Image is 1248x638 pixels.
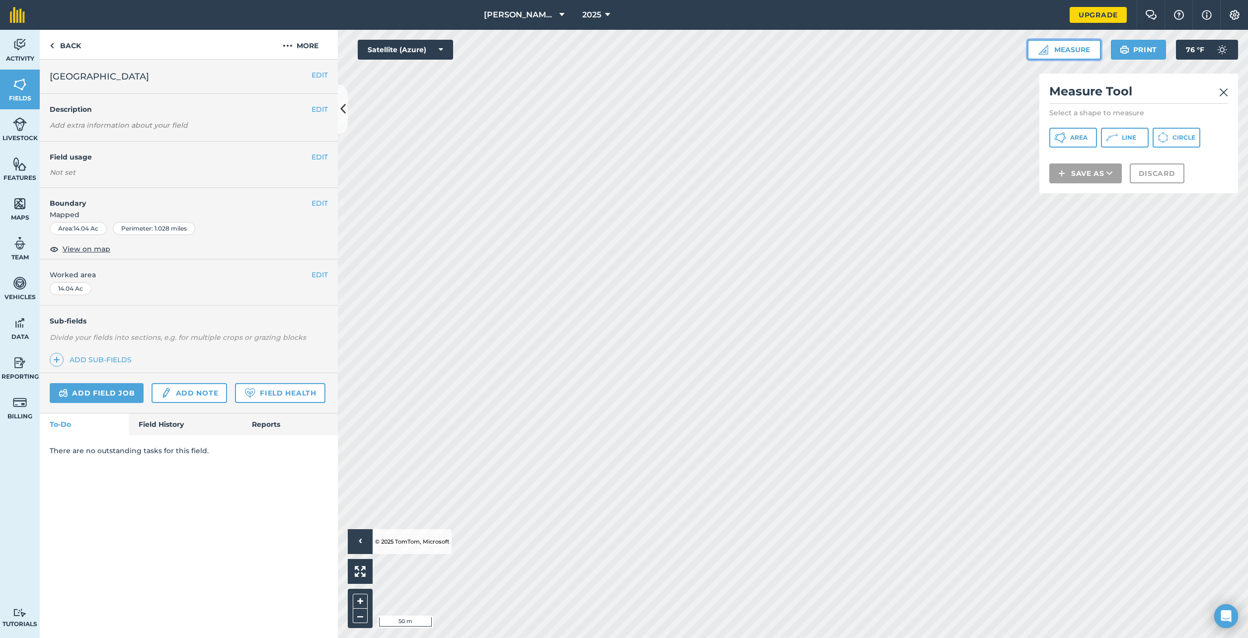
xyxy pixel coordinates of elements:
span: Area [1070,134,1088,142]
img: svg+xml;base64,PD94bWwgdmVyc2lvbj0iMS4wIiBlbmNvZGluZz0idXRmLTgiPz4KPCEtLSBHZW5lcmF0b3I6IEFkb2JlIE... [160,387,171,399]
button: Area [1049,128,1097,148]
div: 14.04 Ac [50,282,91,295]
h4: Description [50,104,328,115]
img: svg+xml;base64,PHN2ZyB4bWxucz0iaHR0cDovL3d3dy53My5vcmcvMjAwMC9zdmciIHdpZHRoPSI1NiIgaGVpZ2h0PSI2MC... [13,157,27,171]
img: svg+xml;base64,PHN2ZyB4bWxucz0iaHR0cDovL3d3dy53My5vcmcvMjAwMC9zdmciIHdpZHRoPSIyMCIgaGVpZ2h0PSIyNC... [283,40,293,52]
img: svg+xml;base64,PD94bWwgdmVyc2lvbj0iMS4wIiBlbmNvZGluZz0idXRmLTgiPz4KPCEtLSBHZW5lcmF0b3I6IEFkb2JlIE... [1212,40,1232,60]
img: A question mark icon [1173,10,1185,20]
button: Circle [1153,128,1200,148]
img: svg+xml;base64,PD94bWwgdmVyc2lvbj0iMS4wIiBlbmNvZGluZz0idXRmLTgiPz4KPCEtLSBHZW5lcmF0b3I6IEFkb2JlIE... [13,395,27,410]
button: Print [1111,40,1167,60]
img: svg+xml;base64,PD94bWwgdmVyc2lvbj0iMS4wIiBlbmNvZGluZz0idXRmLTgiPz4KPCEtLSBHZW5lcmF0b3I6IEFkb2JlIE... [13,276,27,291]
button: Discard [1130,163,1184,183]
span: [PERSON_NAME][GEOGRAPHIC_DATA] [484,9,555,21]
a: Add sub-fields [50,353,136,367]
span: 76 ° F [1186,40,1204,60]
p: There are no outstanding tasks for this field. [50,445,328,456]
button: More [263,30,338,59]
button: EDIT [312,269,328,280]
button: EDIT [312,152,328,162]
img: svg+xml;base64,PHN2ZyB4bWxucz0iaHR0cDovL3d3dy53My5vcmcvMjAwMC9zdmciIHdpZHRoPSI5IiBoZWlnaHQ9IjI0Ii... [50,40,54,52]
button: EDIT [312,70,328,80]
img: fieldmargin Logo [10,7,25,23]
button: – [353,609,368,623]
a: Add note [152,383,227,403]
button: › [348,529,373,554]
img: Four arrows, one pointing top left, one top right, one bottom right and the last bottom left [355,566,366,577]
img: Ruler icon [1038,45,1048,55]
h2: Measure Tool [1049,83,1228,104]
img: A cog icon [1229,10,1241,20]
button: Satellite (Azure) [358,40,453,60]
img: svg+xml;base64,PHN2ZyB4bWxucz0iaHR0cDovL3d3dy53My5vcmcvMjAwMC9zdmciIHdpZHRoPSIxOSIgaGVpZ2h0PSIyNC... [1120,44,1129,56]
span: › [359,536,362,548]
img: svg+xml;base64,PHN2ZyB4bWxucz0iaHR0cDovL3d3dy53My5vcmcvMjAwMC9zdmciIHdpZHRoPSIxNCIgaGVpZ2h0PSIyNC... [53,354,60,366]
img: svg+xml;base64,PD94bWwgdmVyc2lvbj0iMS4wIiBlbmNvZGluZz0idXRmLTgiPz4KPCEtLSBHZW5lcmF0b3I6IEFkb2JlIE... [13,37,27,52]
span: 2025 [582,9,601,21]
button: Measure [1027,40,1101,60]
img: Two speech bubbles overlapping with the left bubble in the forefront [1145,10,1157,20]
a: Field Health [235,383,325,403]
span: Worked area [50,269,328,280]
button: Save as [1049,163,1122,183]
div: Perimeter : 1.028 miles [113,222,195,235]
img: svg+xml;base64,PHN2ZyB4bWxucz0iaHR0cDovL3d3dy53My5vcmcvMjAwMC9zdmciIHdpZHRoPSI1NiIgaGVpZ2h0PSI2MC... [13,196,27,211]
span: Circle [1172,134,1195,142]
img: svg+xml;base64,PD94bWwgdmVyc2lvbj0iMS4wIiBlbmNvZGluZz0idXRmLTgiPz4KPCEtLSBHZW5lcmF0b3I6IEFkb2JlIE... [13,355,27,370]
h4: Field usage [50,152,312,162]
img: svg+xml;base64,PD94bWwgdmVyc2lvbj0iMS4wIiBlbmNvZGluZz0idXRmLTgiPz4KPCEtLSBHZW5lcmF0b3I6IEFkb2JlIE... [13,608,27,618]
span: Mapped [40,209,338,220]
button: EDIT [312,104,328,115]
span: [GEOGRAPHIC_DATA] [50,70,149,83]
button: + [353,594,368,609]
img: svg+xml;base64,PHN2ZyB4bWxucz0iaHR0cDovL3d3dy53My5vcmcvMjAwMC9zdmciIHdpZHRoPSIxNCIgaGVpZ2h0PSIyNC... [1058,167,1065,179]
a: Reports [242,413,338,435]
img: svg+xml;base64,PD94bWwgdmVyc2lvbj0iMS4wIiBlbmNvZGluZz0idXRmLTgiPz4KPCEtLSBHZW5lcmF0b3I6IEFkb2JlIE... [13,117,27,132]
button: 76 °F [1176,40,1238,60]
img: svg+xml;base64,PHN2ZyB4bWxucz0iaHR0cDovL3d3dy53My5vcmcvMjAwMC9zdmciIHdpZHRoPSI1NiIgaGVpZ2h0PSI2MC... [13,77,27,92]
img: svg+xml;base64,PD94bWwgdmVyc2lvbj0iMS4wIiBlbmNvZGluZz0idXRmLTgiPz4KPCEtLSBHZW5lcmF0b3I6IEFkb2JlIE... [59,387,68,399]
a: To-Do [40,413,129,435]
em: Divide your fields into sections, e.g. for multiple crops or grazing blocks [50,333,306,342]
em: Add extra information about your field [50,121,188,130]
li: © 2025 TomTom, Microsoft [373,529,450,554]
button: View on map [50,243,110,255]
img: svg+xml;base64,PHN2ZyB4bWxucz0iaHR0cDovL3d3dy53My5vcmcvMjAwMC9zdmciIHdpZHRoPSIyMiIgaGVpZ2h0PSIzMC... [1219,86,1228,98]
span: Line [1122,134,1136,142]
img: svg+xml;base64,PHN2ZyB4bWxucz0iaHR0cDovL3d3dy53My5vcmcvMjAwMC9zdmciIHdpZHRoPSIxNyIgaGVpZ2h0PSIxNy... [1202,9,1212,21]
h4: Boundary [40,188,312,209]
div: Area : 14.04 Ac [50,222,107,235]
button: Line [1101,128,1149,148]
div: Open Intercom Messenger [1214,604,1238,628]
img: svg+xml;base64,PHN2ZyB4bWxucz0iaHR0cDovL3d3dy53My5vcmcvMjAwMC9zdmciIHdpZHRoPSIxOCIgaGVpZ2h0PSIyNC... [50,243,59,255]
a: Add field job [50,383,144,403]
p: Select a shape to measure [1049,108,1228,118]
img: svg+xml;base64,PD94bWwgdmVyc2lvbj0iMS4wIiBlbmNvZGluZz0idXRmLTgiPz4KPCEtLSBHZW5lcmF0b3I6IEFkb2JlIE... [13,316,27,330]
a: Back [40,30,91,59]
button: EDIT [312,198,328,209]
span: View on map [63,243,110,254]
div: Not set [50,167,328,177]
a: Field History [129,413,241,435]
a: Upgrade [1070,7,1127,23]
h4: Sub-fields [40,316,338,326]
img: svg+xml;base64,PD94bWwgdmVyc2lvbj0iMS4wIiBlbmNvZGluZz0idXRmLTgiPz4KPCEtLSBHZW5lcmF0b3I6IEFkb2JlIE... [13,236,27,251]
